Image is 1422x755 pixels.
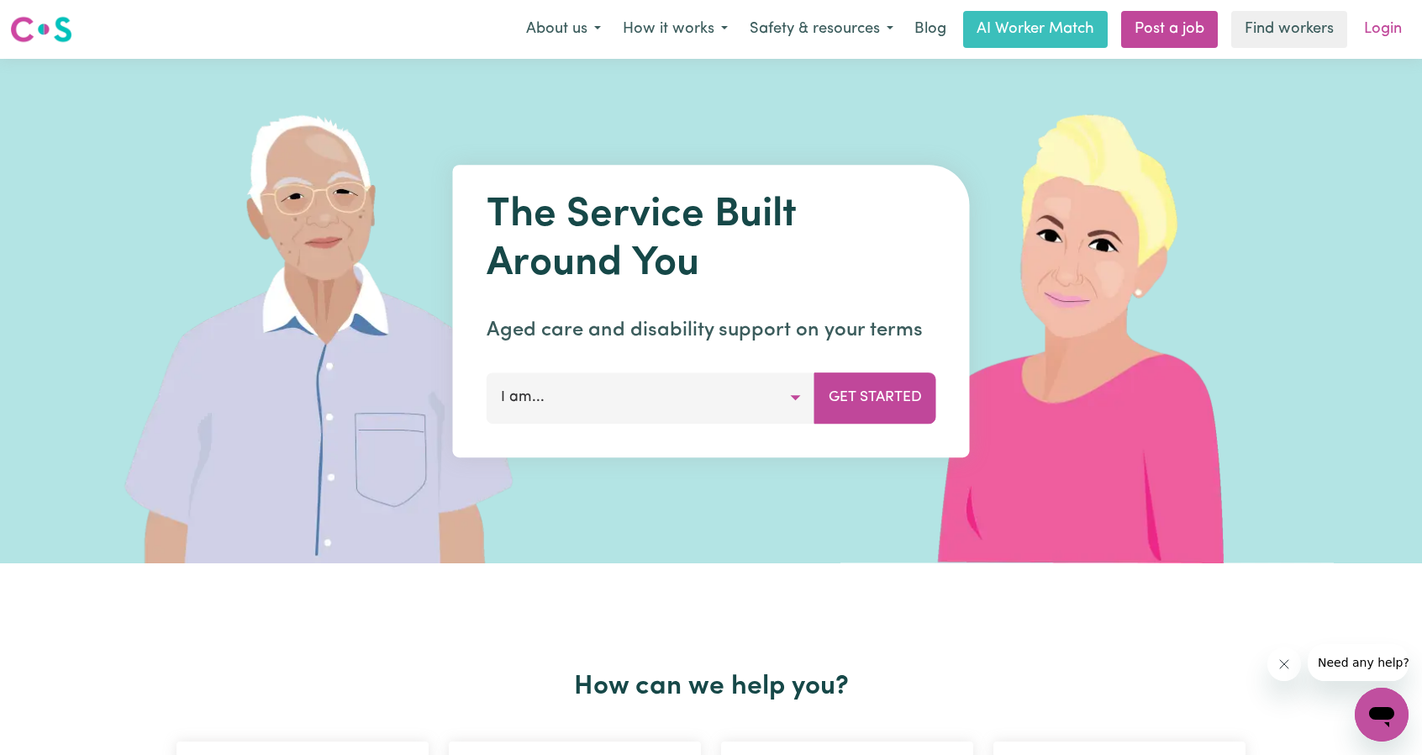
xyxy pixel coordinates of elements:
a: Login [1354,11,1412,48]
iframe: Button to launch messaging window [1355,688,1409,742]
iframe: Message from company [1308,644,1409,681]
button: Get Started [814,372,936,423]
a: Careseekers logo [10,10,72,49]
a: Blog [904,11,956,48]
button: About us [515,12,612,47]
img: Careseekers logo [10,14,72,45]
a: Find workers [1231,11,1347,48]
span: Need any help? [10,12,102,25]
h2: How can we help you? [166,671,1256,703]
a: AI Worker Match [963,11,1108,48]
a: Post a job [1121,11,1218,48]
p: Aged care and disability support on your terms [487,315,936,346]
iframe: Close message [1267,647,1301,681]
button: How it works [612,12,739,47]
h1: The Service Built Around You [487,192,936,288]
button: I am... [487,372,815,423]
button: Safety & resources [739,12,904,47]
